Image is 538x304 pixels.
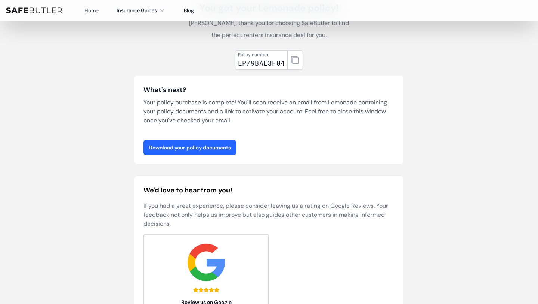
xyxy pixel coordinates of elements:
div: Policy number [238,52,285,58]
img: SafeButler Text Logo [6,7,62,13]
img: google.svg [188,244,225,281]
a: Home [84,7,99,14]
p: Your policy purchase is complete! You'll soon receive an email from Lemonade containing your poli... [143,98,395,125]
p: If you had a great experience, please consider leaving us a rating on Google Reviews. Your feedba... [143,201,395,228]
h3: What's next? [143,85,395,95]
a: Blog [184,7,194,14]
a: Download your policy documents [143,140,236,155]
p: [PERSON_NAME], thank you for choosing SafeButler to find the perfect renters insurance deal for you. [185,17,353,41]
h2: We'd love to hear from you! [143,185,395,195]
button: Insurance Guides [117,6,166,15]
div: 5.0 [193,287,219,292]
div: LP79BAE3F04 [238,58,285,68]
